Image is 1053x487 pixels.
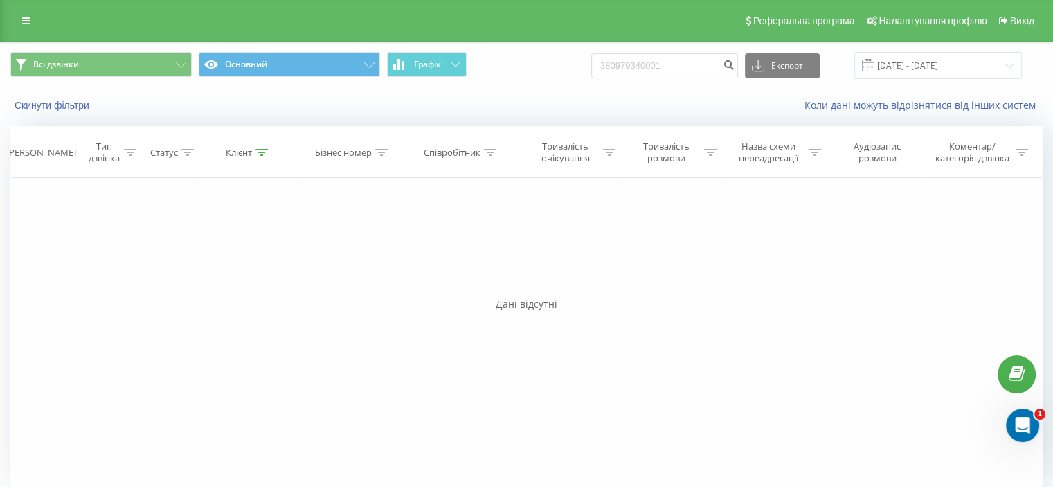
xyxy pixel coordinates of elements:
[87,141,120,164] div: Тип дзвінка
[753,15,855,26] span: Реферальна програма
[424,147,480,159] div: Співробітник
[1006,409,1039,442] iframe: Intercom live chat
[804,98,1043,112] a: Коли дані можуть відрізнятися вiд інших систем
[10,52,192,77] button: Всі дзвінки
[315,147,372,159] div: Бізнес номер
[6,147,76,159] div: [PERSON_NAME]
[531,141,600,164] div: Тривалість очікування
[226,147,252,159] div: Клієнт
[631,141,701,164] div: Тривалість розмови
[33,59,79,70] span: Всі дзвінки
[414,60,441,69] span: Графік
[931,141,1012,164] div: Коментар/категорія дзвінка
[10,297,1043,311] div: Дані відсутні
[199,52,380,77] button: Основний
[1034,409,1045,420] span: 1
[150,147,178,159] div: Статус
[10,99,96,112] button: Скинути фільтри
[387,52,467,77] button: Графік
[745,53,820,78] button: Експорт
[837,141,918,164] div: Аудіозапис розмови
[1010,15,1034,26] span: Вихід
[732,141,805,164] div: Назва схеми переадресації
[591,53,738,78] input: Пошук за номером
[879,15,987,26] span: Налаштування профілю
